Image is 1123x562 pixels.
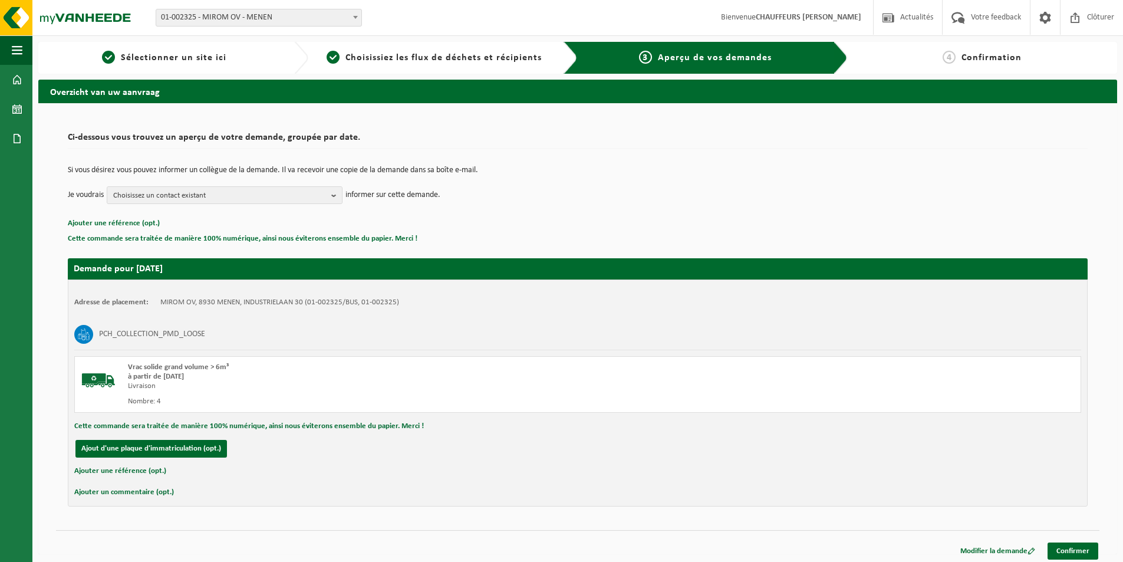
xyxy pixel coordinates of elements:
[74,485,174,500] button: Ajouter un commentaire (opt.)
[128,382,625,391] div: Livraison
[74,464,166,479] button: Ajouter une référence (opt.)
[75,440,227,458] button: Ajout d'une plaque d'immatriculation (opt.)
[128,397,625,406] div: Nombre: 4
[1048,543,1098,560] a: Confirmer
[961,53,1022,63] span: Confirmation
[99,325,205,344] h3: PCH_COLLECTION_PMD_LOOSE
[102,51,115,64] span: 1
[951,543,1044,560] a: Modifier la demande
[68,166,1088,175] p: Si vous désirez vous pouvez informer un collègue de la demande. Il va recevoir une copie de la de...
[74,264,163,274] strong: Demande pour [DATE]
[38,80,1117,103] h2: Overzicht van uw aanvraag
[658,53,772,63] span: Aperçu de vos demandes
[156,9,361,26] span: 01-002325 - MIROM OV - MENEN
[68,186,104,204] p: Je voudrais
[160,298,399,307] td: MIROM OV, 8930 MENEN, INDUSTRIELAAN 30 (01-002325/BUS, 01-002325)
[81,363,116,398] img: BL-SO-LV.png
[128,363,229,371] span: Vrac solide grand volume > 6m³
[74,298,149,306] strong: Adresse de placement:
[639,51,652,64] span: 3
[156,9,362,27] span: 01-002325 - MIROM OV - MENEN
[345,186,440,204] p: informer sur cette demande.
[68,231,417,247] button: Cette commande sera traitée de manière 100% numérique, ainsi nous éviterons ensemble du papier. M...
[44,51,285,65] a: 1Sélectionner un site ici
[113,187,327,205] span: Choisissez un contact existant
[345,53,542,63] span: Choisissiez les flux de déchets et récipients
[128,373,184,380] strong: à partir de [DATE]
[327,51,340,64] span: 2
[121,53,226,63] span: Sélectionner un site ici
[74,419,424,434] button: Cette commande sera traitée de manière 100% numérique, ainsi nous éviterons ensemble du papier. M...
[68,133,1088,149] h2: Ci-dessous vous trouvez un aperçu de votre demande, groupée par date.
[756,13,861,22] strong: CHAUFFEURS [PERSON_NAME]
[68,216,160,231] button: Ajouter une référence (opt.)
[314,51,555,65] a: 2Choisissiez les flux de déchets et récipients
[107,186,343,204] button: Choisissez un contact existant
[943,51,956,64] span: 4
